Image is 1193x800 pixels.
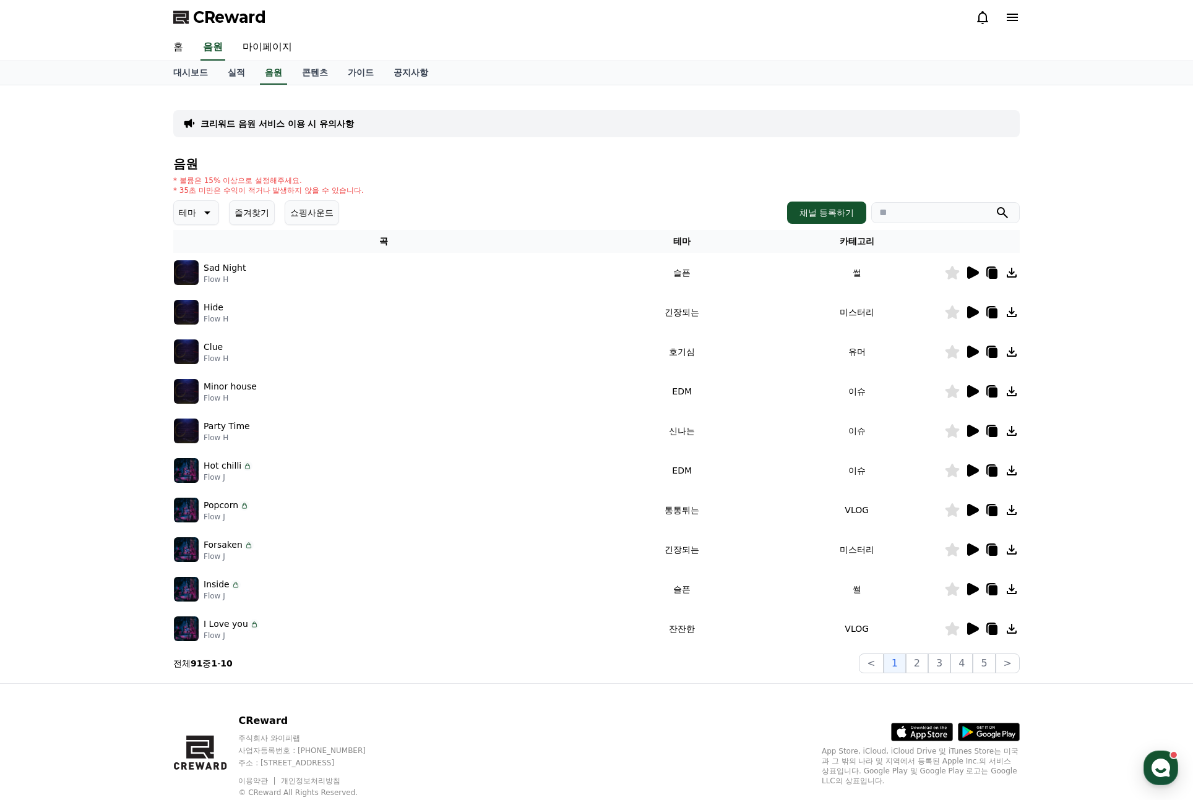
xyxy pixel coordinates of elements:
[238,733,389,743] p: 주식회사 와이피랩
[82,392,160,423] a: 대화
[238,788,389,798] p: © CReward All Rights Reserved.
[204,341,223,354] p: Clue
[859,653,883,673] button: <
[200,117,354,130] a: 크리워드 음원 서비스 이용 시 유의사항
[233,35,302,61] a: 마이페이지
[204,512,249,522] p: Flow J
[220,658,232,668] strong: 10
[595,411,770,451] td: 신나는
[595,372,770,411] td: EDM
[204,551,254,561] p: Flow J
[4,392,82,423] a: 홈
[238,758,389,768] p: 주소 : [STREET_ADDRESS]
[204,433,250,443] p: Flow H
[173,176,364,185] p: * 볼륨은 15% 이상으로 설정해주세요.
[204,591,241,601] p: Flow J
[769,530,944,569] td: 미스터리
[211,658,217,668] strong: 1
[260,61,287,85] a: 음원
[769,609,944,649] td: VLOG
[193,7,266,27] span: CReward
[191,411,206,420] span: 설정
[191,658,202,668] strong: 91
[204,578,230,591] p: Inside
[174,537,199,562] img: music
[204,380,257,393] p: Minor house
[595,530,770,569] td: 긴장되는
[200,35,225,61] a: 음원
[281,777,340,785] a: 개인정보처리방침
[238,746,389,755] p: 사업자등록번호 : [PHONE_NUMBER]
[787,202,866,224] button: 채널 등록하기
[113,411,128,421] span: 대화
[204,499,238,512] p: Popcorn
[950,653,973,673] button: 4
[238,713,389,728] p: CReward
[174,616,199,641] img: music
[822,746,1020,786] p: App Store, iCloud, iCloud Drive 및 iTunes Store는 미국과 그 밖의 나라 및 지역에서 등록된 Apple Inc.의 서비스 상표입니다. Goo...
[173,185,364,195] p: * 35초 미만은 수익이 적거나 발생하지 않을 수 있습니다.
[204,538,243,551] p: Forsaken
[338,61,384,85] a: 가이드
[595,490,770,530] td: 통통튀는
[996,653,1020,673] button: >
[595,451,770,490] td: EDM
[173,7,266,27] a: CReward
[173,200,219,225] button: 테마
[769,253,944,292] td: 썰
[884,653,906,673] button: 1
[595,292,770,332] td: 긴장되는
[204,631,259,640] p: Flow J
[238,777,277,785] a: 이용약관
[204,393,257,403] p: Flow H
[769,490,944,530] td: VLOG
[204,314,228,324] p: Flow H
[174,379,199,404] img: music
[769,292,944,332] td: 미스터리
[174,300,199,325] img: music
[769,372,944,411] td: 이슈
[174,577,199,602] img: music
[204,472,252,482] p: Flow J
[174,458,199,483] img: music
[595,609,770,649] td: 잔잔한
[204,420,250,433] p: Party Time
[229,200,275,225] button: 즐겨찾기
[285,200,339,225] button: 쇼핑사운드
[204,301,223,314] p: Hide
[179,204,196,221] p: 테마
[163,61,218,85] a: 대시보드
[384,61,438,85] a: 공지사항
[292,61,338,85] a: 콘텐츠
[204,274,246,284] p: Flow H
[204,354,228,364] p: Flow H
[204,618,248,631] p: I Love you
[595,230,770,253] th: 테마
[769,569,944,609] td: 썰
[174,260,199,285] img: music
[595,332,770,372] td: 호기심
[973,653,995,673] button: 5
[204,459,241,472] p: Hot chilli
[906,653,928,673] button: 2
[769,230,944,253] th: 카테고리
[204,262,246,274] p: Sad Night
[218,61,255,85] a: 실적
[174,339,199,364] img: music
[173,157,1020,171] h4: 음원
[769,451,944,490] td: 이슈
[595,253,770,292] td: 슬픈
[160,392,238,423] a: 설정
[928,653,950,673] button: 3
[174,498,199,522] img: music
[39,411,46,420] span: 홈
[769,411,944,451] td: 이슈
[173,230,595,253] th: 곡
[769,332,944,372] td: 유머
[174,419,199,443] img: music
[173,657,233,670] p: 전체 중 -
[595,569,770,609] td: 슬픈
[163,35,193,61] a: 홈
